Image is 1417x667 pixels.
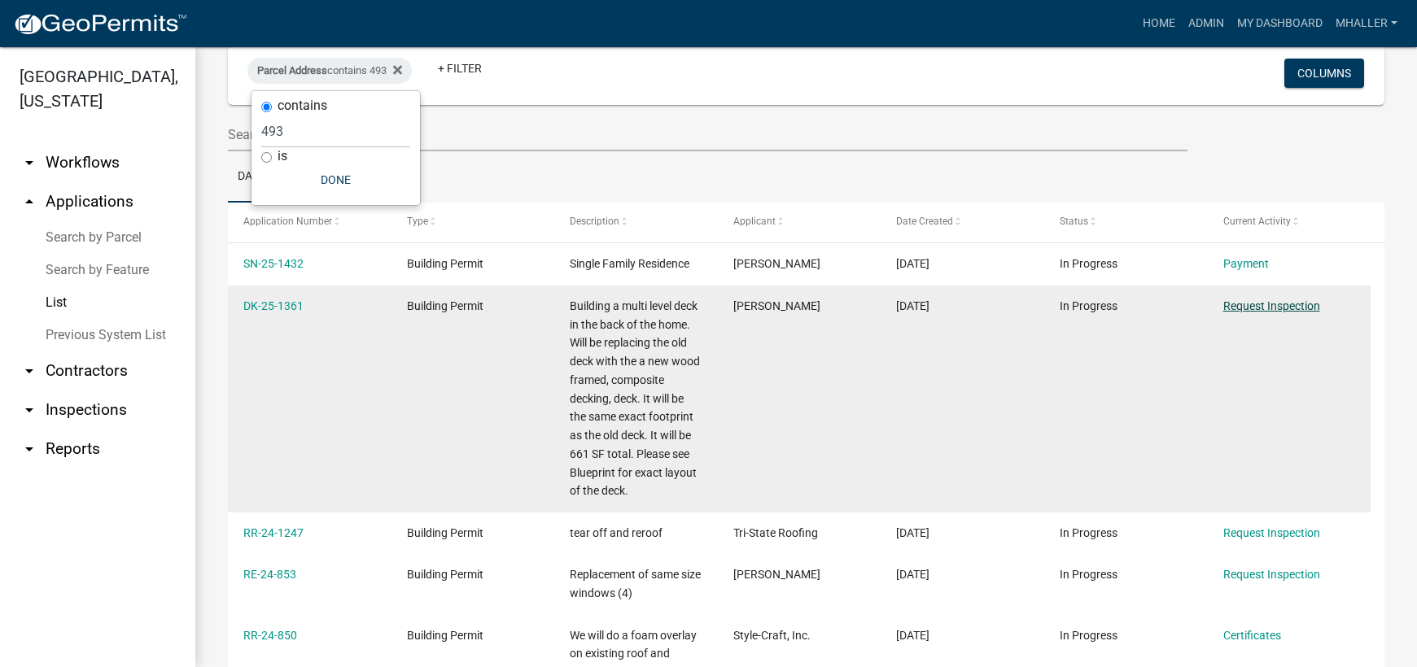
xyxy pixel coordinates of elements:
[718,203,881,242] datatable-header-cell: Applicant
[1223,526,1320,539] a: Request Inspection
[896,216,953,227] span: Date Created
[733,216,776,227] span: Applicant
[407,526,483,539] span: Building Permit
[1060,299,1117,312] span: In Progress
[1060,257,1117,270] span: In Progress
[243,629,297,642] a: RR-24-850
[243,526,304,539] a: RR-24-1247
[261,165,410,194] button: Done
[1136,8,1182,39] a: Home
[733,299,820,312] span: ADAM ROUGHT
[243,568,296,581] a: RE-24-853
[896,299,929,312] span: 07/25/2025
[733,257,820,270] span: Tami Evans
[1207,203,1371,242] datatable-header-cell: Current Activity
[407,299,483,312] span: Building Permit
[20,361,39,381] i: arrow_drop_down
[1284,59,1364,88] button: Columns
[1223,568,1320,581] a: Request Inspection
[407,257,483,270] span: Building Permit
[257,64,327,76] span: Parcel Address
[733,629,811,642] span: Style-Craft, Inc.
[1231,8,1329,39] a: My Dashboard
[1223,257,1269,270] a: Payment
[407,629,483,642] span: Building Permit
[570,299,700,498] span: Building a multi level deck in the back of the home. Will be replacing the old deck with the a ne...
[896,526,929,539] span: 07/03/2024
[570,568,701,599] span: Replacement of same size windows (4)
[243,299,304,312] a: DK-25-1361
[20,400,39,420] i: arrow_drop_down
[407,216,428,227] span: Type
[1182,8,1231,39] a: Admin
[425,54,495,83] a: + Filter
[1044,203,1208,242] datatable-header-cell: Status
[20,153,39,172] i: arrow_drop_down
[1329,8,1404,39] a: mhaller
[733,526,818,539] span: Tri-State Roofing
[896,568,929,581] span: 05/16/2024
[554,203,718,242] datatable-header-cell: Description
[278,99,327,112] label: contains
[247,58,412,84] div: contains 493
[570,257,689,270] span: Single Family Residence
[896,257,929,270] span: 08/06/2025
[228,203,391,242] datatable-header-cell: Application Number
[407,568,483,581] span: Building Permit
[1223,216,1291,227] span: Current Activity
[243,216,332,227] span: Application Number
[278,150,287,163] label: is
[570,216,619,227] span: Description
[20,192,39,211] i: arrow_drop_up
[1060,568,1117,581] span: In Progress
[391,203,555,242] datatable-header-cell: Type
[20,439,39,459] i: arrow_drop_down
[896,629,929,642] span: 05/15/2024
[881,203,1044,242] datatable-header-cell: Date Created
[1223,299,1320,312] a: Request Inspection
[1060,216,1088,227] span: Status
[1223,629,1281,642] a: Certificates
[733,568,820,581] span: James Cruz
[1060,629,1117,642] span: In Progress
[1060,526,1117,539] span: In Progress
[228,118,1187,151] input: Search for applications
[228,151,274,203] a: Data
[243,257,304,270] a: SN-25-1432
[570,526,663,539] span: tear off and reroof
